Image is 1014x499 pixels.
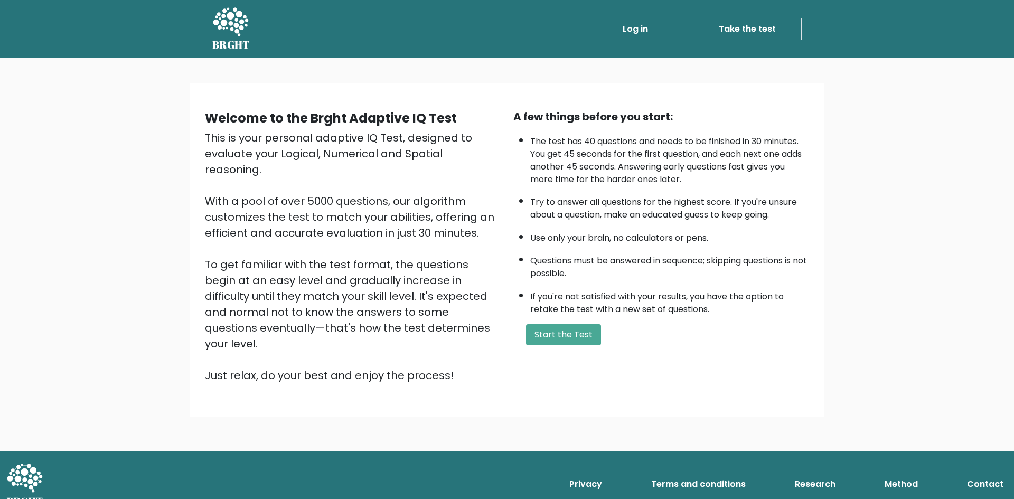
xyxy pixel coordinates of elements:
[530,227,809,244] li: Use only your brain, no calculators or pens.
[530,285,809,316] li: If you're not satisfied with your results, you have the option to retake the test with a new set ...
[565,474,606,495] a: Privacy
[647,474,750,495] a: Terms and conditions
[212,39,250,51] h5: BRGHT
[618,18,652,40] a: Log in
[530,191,809,221] li: Try to answer all questions for the highest score. If you're unsure about a question, make an edu...
[212,4,250,54] a: BRGHT
[963,474,1008,495] a: Contact
[205,109,457,127] b: Welcome to the Brght Adaptive IQ Test
[791,474,840,495] a: Research
[693,18,802,40] a: Take the test
[530,249,809,280] li: Questions must be answered in sequence; skipping questions is not possible.
[205,130,501,383] div: This is your personal adaptive IQ Test, designed to evaluate your Logical, Numerical and Spatial ...
[880,474,922,495] a: Method
[526,324,601,345] button: Start the Test
[530,130,809,186] li: The test has 40 questions and needs to be finished in 30 minutes. You get 45 seconds for the firs...
[513,109,809,125] div: A few things before you start:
